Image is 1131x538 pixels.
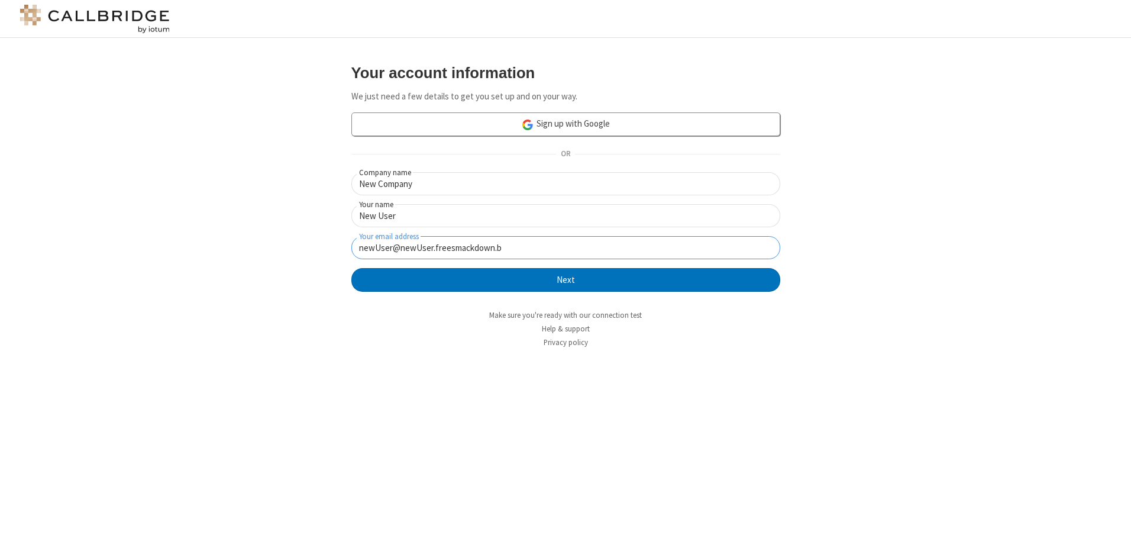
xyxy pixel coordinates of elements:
[351,236,780,259] input: Your email address
[351,65,780,81] h3: Your account information
[351,204,780,227] input: Your name
[544,337,588,347] a: Privacy policy
[489,310,642,320] a: Make sure you're ready with our connection test
[18,5,172,33] img: logo@2x.png
[542,324,590,334] a: Help & support
[351,172,780,195] input: Company name
[351,268,780,292] button: Next
[351,90,780,104] p: We just need a few details to get you set up and on your way.
[556,146,575,163] span: OR
[521,118,534,131] img: google-icon.png
[351,112,780,136] a: Sign up with Google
